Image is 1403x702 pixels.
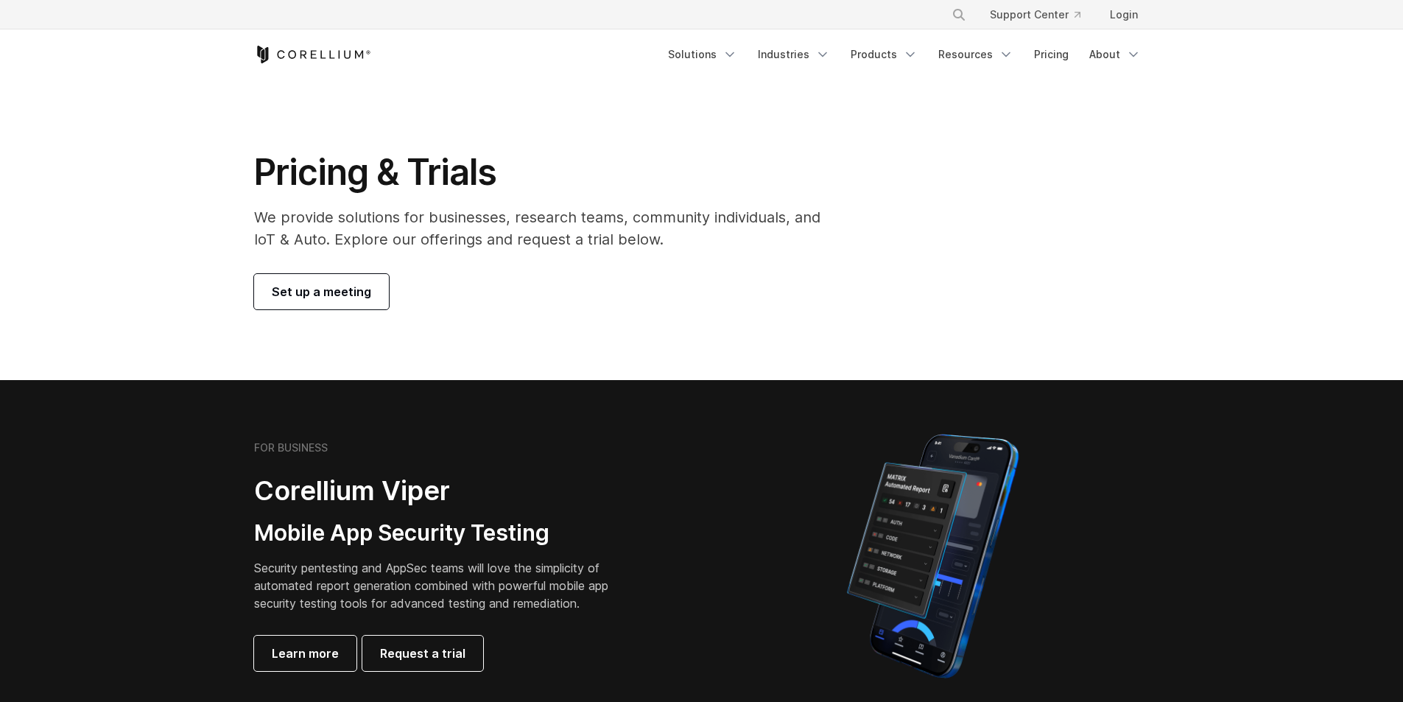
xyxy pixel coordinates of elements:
a: Solutions [659,41,746,68]
a: Corellium Home [254,46,371,63]
a: Products [842,41,926,68]
span: Request a trial [380,645,465,662]
a: Industries [749,41,839,68]
span: Learn more [272,645,339,662]
p: We provide solutions for businesses, research teams, community individuals, and IoT & Auto. Explo... [254,206,841,250]
a: Set up a meeting [254,274,389,309]
a: Login [1098,1,1150,28]
a: Pricing [1025,41,1077,68]
p: Security pentesting and AppSec teams will love the simplicity of automated report generation comb... [254,559,631,612]
a: Resources [929,41,1022,68]
a: About [1080,41,1150,68]
h1: Pricing & Trials [254,150,841,194]
div: Navigation Menu [659,41,1150,68]
button: Search [946,1,972,28]
a: Learn more [254,636,356,671]
h3: Mobile App Security Testing [254,519,631,547]
div: Navigation Menu [934,1,1150,28]
h2: Corellium Viper [254,474,631,508]
h6: FOR BUSINESS [254,441,328,454]
span: Set up a meeting [272,283,371,301]
img: Corellium MATRIX automated report on iPhone showing app vulnerability test results across securit... [822,427,1044,685]
a: Support Center [978,1,1092,28]
a: Request a trial [362,636,483,671]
